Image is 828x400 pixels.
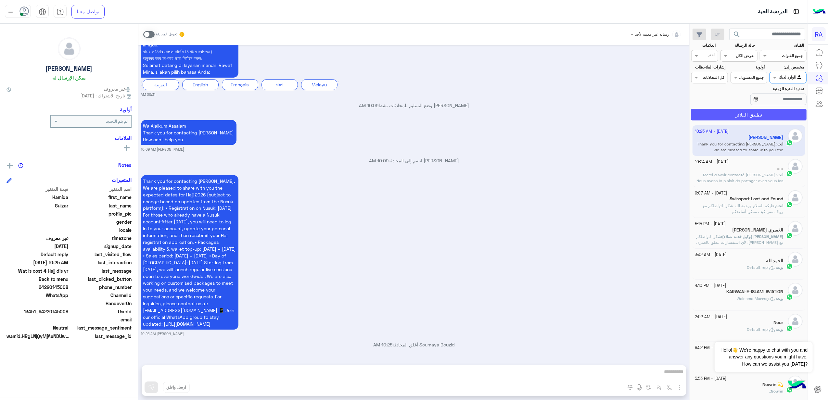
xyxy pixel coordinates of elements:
h5: بشير مبروك الغميري [732,227,783,233]
span: Welcome Message [737,296,776,301]
span: Default reply [6,251,69,258]
span: last_visited_flow [70,251,132,258]
span: email [70,316,132,323]
small: تحويل المحادثة [156,32,177,37]
span: غير معروف [6,235,69,242]
img: tab [792,7,800,16]
img: defaultAdmin.png [788,190,803,205]
small: 09:31 AM [141,92,156,97]
img: WhatsApp [786,170,793,177]
b: : [776,172,783,177]
small: [PERSON_NAME] 10:09 AM [141,147,185,152]
span: . [769,389,770,394]
label: أولوية [731,64,765,70]
h5: KARWAN-E-ISLAMI AVIATION [726,289,783,294]
h5: Nowrin 💫 [762,382,783,387]
span: Nowrin [771,389,783,394]
a: تواصل معنا [71,5,105,19]
p: 7/10/2025, 10:25 AM [141,175,238,330]
span: Thank you for contacting [PERSON_NAME]. We are pleased to share with you the expected dates for H... [143,178,236,327]
span: انت [777,203,783,208]
img: profile [6,8,15,16]
span: 64220145008 [6,284,69,291]
img: WhatsApp [786,325,793,331]
span: last_name [70,202,132,209]
b: : [776,296,783,301]
span: 2 [6,292,69,299]
span: UserId [70,308,132,315]
p: الدردشة الحية [758,7,787,16]
h5: Nour [773,320,783,325]
h5: [PERSON_NAME] [46,65,93,72]
span: wamid.HBgLNjQyMjAxNDUwMDgVAgASGCBBQ0E3QTQ2NkExNDJENjQ5NTgwOTlFQzdBRkJCNzBCMQA= [6,333,71,340]
b: : [776,203,783,208]
span: null [6,219,69,225]
span: 13451_64220145008 [6,308,69,315]
label: حالة الرسالة [721,43,755,48]
img: tab [57,8,64,16]
b: : [776,265,783,270]
small: [DATE] - 9:07 AM [695,190,727,196]
h5: ..... [777,165,783,171]
img: Logo [813,5,826,19]
small: [DATE] - 2:02 AM [695,314,727,320]
p: 7/10/2025, 10:09 AM [141,120,236,145]
small: [PERSON_NAME] 10:25 AM [141,331,184,337]
span: 10:25 AM [373,342,392,348]
span: 2024-04-22T10:55:47.811Z [6,243,69,250]
h6: Notes [118,162,132,168]
span: Wat is cost 4 Hajj dis yr [6,268,69,274]
div: English [182,79,219,90]
img: add [7,163,13,169]
h6: أولوية [120,106,132,112]
button: تطبيق الفلاتر [691,109,807,120]
b: : [721,234,783,239]
span: ChannelId [70,292,132,299]
span: [PERSON_NAME] (وكيل خدمة عملاء) [722,234,783,239]
span: null [6,227,69,233]
img: defaultAdmin.png [788,252,803,267]
span: last_clicked_button [70,276,132,282]
img: defaultAdmin.png [788,221,803,236]
span: 10:09 AM [369,158,389,163]
span: Back to menu [6,276,69,282]
span: phone_number [70,284,132,291]
span: signup_date [70,243,132,250]
img: WhatsApp [786,263,793,269]
img: WhatsApp [786,294,793,300]
span: last_message_sentiment [70,324,132,331]
small: [DATE] - 10:24 AM [695,159,729,165]
span: Merci d’avoir contacté Rawaf Mina. Nous avons le plaisir de partager avec vous les dates prévues ... [696,172,783,294]
small: [DATE] - 4:10 PM [695,283,726,289]
label: تحديد الفترة الزمنية [731,86,804,92]
span: وعليكم السلام ورحمة الله شكرا لتواصلكم مع رواف منى كيف ممكن أساعدكم [703,203,783,214]
b: : [770,389,783,394]
img: WhatsApp [786,232,793,239]
b: : [776,327,783,332]
span: search [733,31,741,38]
small: [DATE] - 3:42 AM [695,252,727,258]
small: [DATE] - 5:53 PM [695,376,727,382]
span: null [6,300,69,307]
span: last_message_id [73,333,132,340]
label: إشارات الملاحظات [692,64,725,70]
span: gender [70,219,132,225]
img: notes [18,163,23,168]
label: مخصص إلى: [771,64,804,70]
button: search [729,29,745,43]
img: WhatsApp [786,201,793,208]
span: 10:09 AM [359,103,378,108]
span: قيمة المتغير [6,186,69,193]
div: বাংলা [261,79,298,90]
span: locale [70,227,132,233]
span: 2025-10-07T07:25:47.728Z [6,259,69,266]
span: غير معروف [104,85,132,92]
span: بوت [777,327,783,332]
span: 0 [6,324,69,331]
label: القناة: [761,43,804,48]
span: بوت [777,265,783,270]
span: اسم المتغير [70,186,132,193]
img: hulul-logo.png [786,374,809,397]
div: Français [222,79,258,90]
button: ارسل واغلق [163,382,190,393]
